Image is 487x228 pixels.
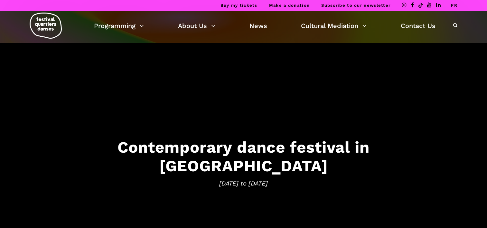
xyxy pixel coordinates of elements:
a: Programming [94,20,144,31]
a: News [249,20,267,31]
h3: Contemporary dance festival in [GEOGRAPHIC_DATA] [44,138,443,176]
img: logo-fqd-med [30,13,62,39]
a: Buy my tickets [220,3,258,8]
a: Subscribe to our newsletter [321,3,390,8]
span: [DATE] to [DATE] [44,179,443,188]
a: Contact Us [401,20,435,31]
a: Make a donation [269,3,310,8]
a: FR [451,3,457,8]
a: About Us [178,20,215,31]
a: Cultural Mediation [301,20,367,31]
